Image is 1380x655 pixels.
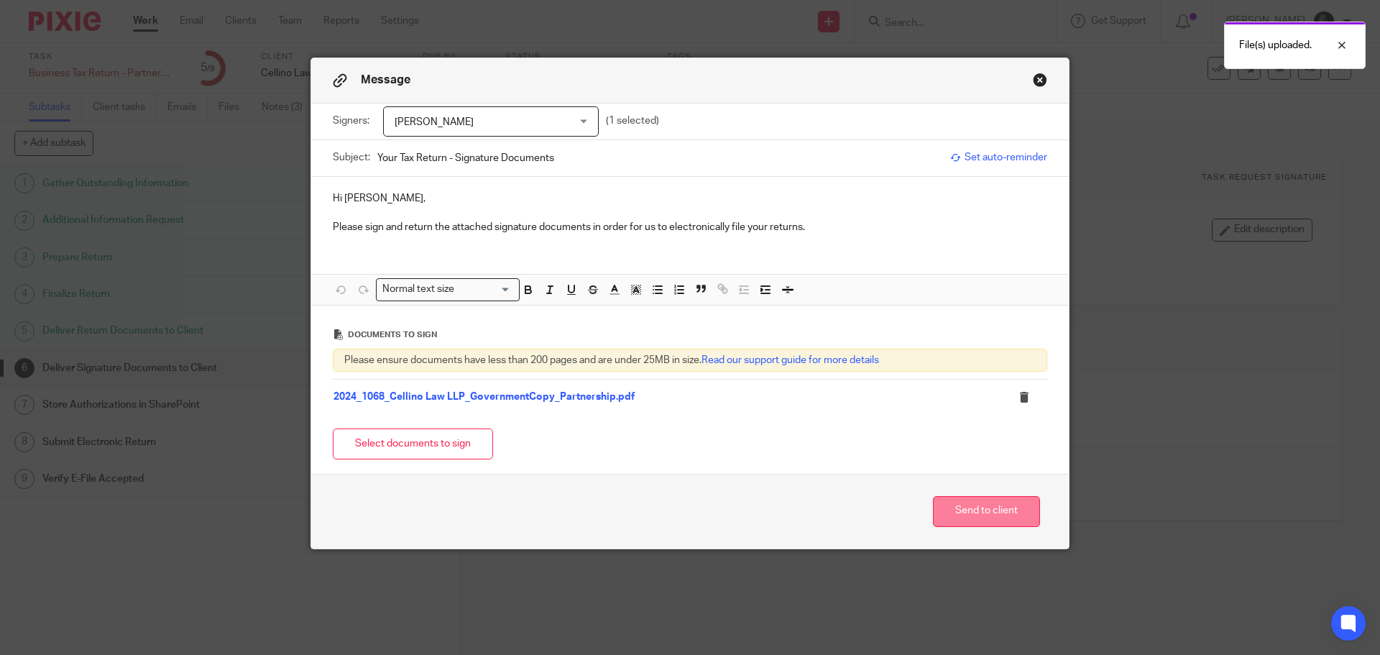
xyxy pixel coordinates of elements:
input: Search for option [459,282,511,297]
div: Please ensure documents have less than 200 pages and are under 25MB in size. [333,349,1047,372]
p: Hi [PERSON_NAME], [333,191,1047,206]
button: Send to client [933,496,1040,527]
button: Select documents to sign [333,429,493,459]
a: 2024_1068_Cellino Law LLP_GovernmentCopy_Partnership.pdf [333,392,635,402]
span: Documents to sign [348,331,437,339]
div: Search for option [376,278,520,301]
a: Read our support guide for more details [701,355,879,365]
label: Signers: [333,114,376,128]
span: Normal text size [379,282,458,297]
p: File(s) uploaded. [1239,38,1312,52]
span: [PERSON_NAME] [395,117,474,127]
p: (1 selected) [606,114,659,128]
label: Subject: [333,150,370,165]
span: Set auto-reminder [950,150,1047,165]
p: Please sign and return the attached signature documents in order for us to electronically file yo... [333,220,1047,234]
